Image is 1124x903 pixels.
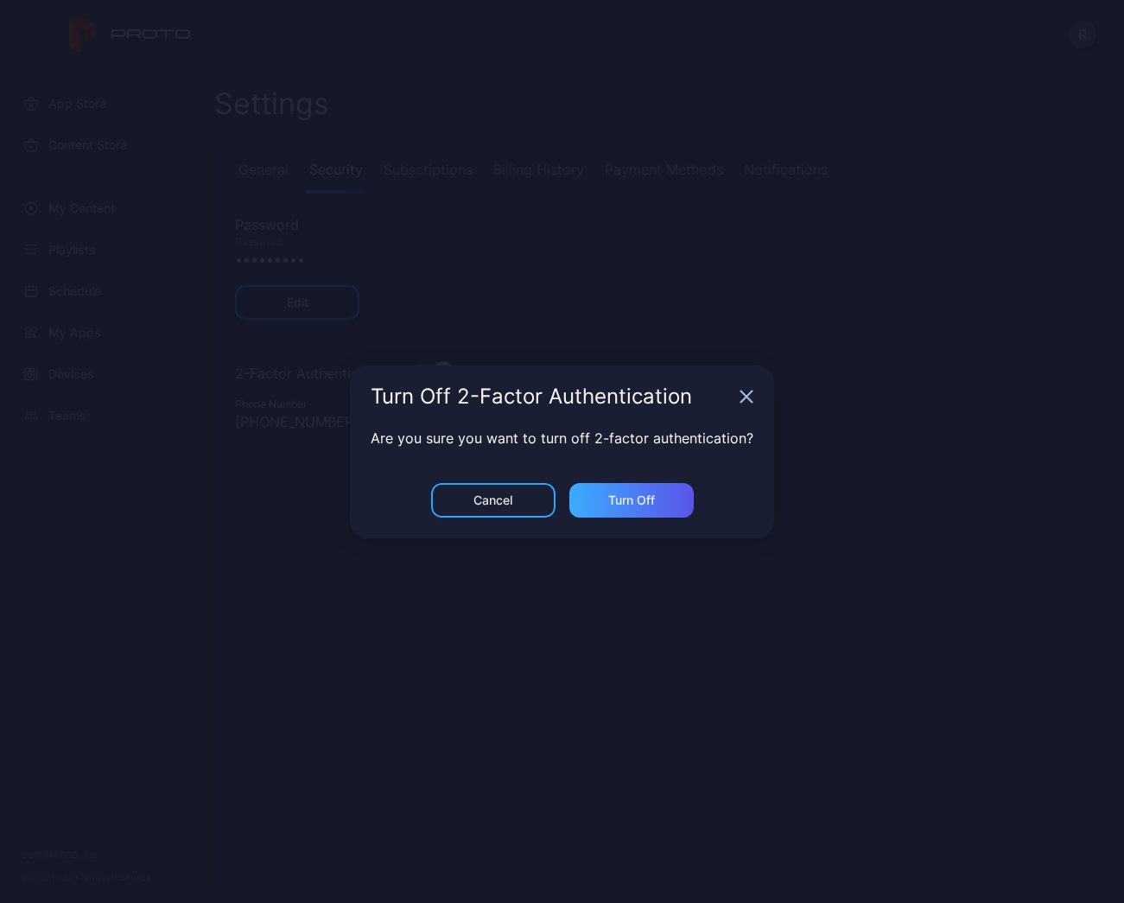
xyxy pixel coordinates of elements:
[431,483,556,518] button: Cancel
[371,428,753,448] p: Are you sure you want to turn off 2-factor authentication?
[569,483,694,518] button: Turn Off
[371,386,733,407] div: Turn Off 2-Factor Authentication
[608,493,655,507] div: Turn Off
[473,493,512,507] div: Cancel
